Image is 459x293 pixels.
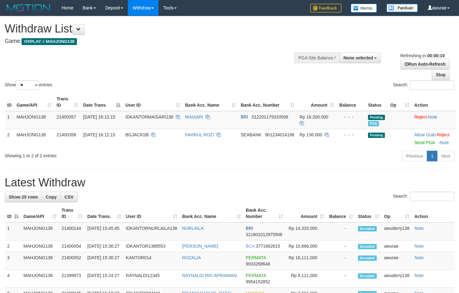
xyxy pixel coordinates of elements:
[5,270,21,288] td: 4
[123,93,183,111] th: User ID: activate to sort column ascending
[5,150,187,159] div: Showing 1 to 2 of 2 entries
[238,93,297,111] th: Bank Acc. Number: activate to sort column ascending
[182,226,204,231] a: NURLAILA
[368,115,385,120] span: Pending
[327,205,356,222] th: Balance: activate to sort column ascending
[21,270,59,288] td: MAHJONG138
[180,205,244,222] th: Bank Acc. Name: activate to sort column ascending
[285,252,327,270] td: Rp 18,111,000
[5,222,21,240] td: 1
[124,205,180,222] th: User ID: activate to sort column ascending
[243,205,285,222] th: Bank Acc. Number: activate to sort column ascending
[246,279,270,284] span: Copy 9954152852 to clipboard
[437,132,449,137] a: Reject
[393,80,454,90] label: Search:
[22,38,77,45] span: OXPLAY > MAHJONG138
[14,129,54,148] td: MAHJONG138
[428,114,437,119] a: Note
[5,111,14,129] td: 1
[21,252,59,270] td: MAHJONG138
[358,244,377,249] span: Accepted
[382,270,412,288] td: awuderry138
[57,132,76,137] span: 21400358
[57,114,76,119] span: 21400357
[412,205,454,222] th: Action
[382,240,412,252] td: awurae
[42,192,61,202] a: Copy
[427,151,437,161] a: 1
[297,93,337,111] th: Amount: activate to sort column ascending
[358,273,377,279] span: Accepted
[252,114,288,119] span: Copy 012201179333508 to clipboard
[60,192,78,202] a: CSV
[59,240,85,252] td: 21400054
[5,252,21,270] td: 3
[5,80,52,90] label: Show entries
[246,244,255,249] span: BCA
[183,93,238,111] th: Bank Acc. Name: activate to sort column ascending
[185,114,203,119] a: MAISARI
[85,222,123,240] td: [DATE] 15:45:45
[386,4,418,12] img: panduan.png
[393,192,454,201] label: Search:
[414,226,424,231] a: Note
[246,226,253,231] span: BRI
[265,132,294,137] span: Copy 901234014198 to clipboard
[241,114,248,119] span: BRI
[412,111,456,129] td: ·
[285,205,327,222] th: Amount: activate to sort column ascending
[9,194,38,200] span: Show 25 rows
[327,270,356,288] td: -
[368,121,379,126] span: Marked by awurae
[388,93,412,111] th: Op: activate to sort column ascending
[414,140,435,145] a: Send PGA
[412,93,456,111] th: Action
[337,93,366,111] th: Balance
[125,114,173,119] span: IDKANTORMAISARI138
[327,252,356,270] td: -
[400,53,445,58] span: Refreshing in:
[294,53,339,63] div: PGA Site Balance /
[83,114,115,119] span: [DATE] 16:12:15
[59,252,85,270] td: 21400052
[5,240,21,252] td: 2
[356,205,382,222] th: Status: activate to sort column ascending
[382,222,412,240] td: awuderry138
[366,93,388,111] th: Status
[124,222,180,240] td: IDKANTORNURLAILA138
[414,114,427,119] a: Reject
[59,222,85,240] td: 21400144
[358,255,377,261] span: Accepted
[246,232,282,237] span: Copy 321801012975508 to clipboard
[246,273,266,278] span: PERMATA
[21,222,59,240] td: MAHJONG138
[410,80,454,90] input: Search:
[256,244,280,249] span: Copy 3771662615 to clipboard
[414,132,437,137] span: ·
[85,252,123,270] td: [DATE] 15:36:27
[339,114,363,120] div: - - -
[382,252,412,270] td: awurae
[440,140,449,145] a: Note
[246,255,266,260] span: PERMATA
[339,132,363,138] div: - - -
[5,192,42,202] a: Show 25 rows
[182,255,201,260] a: ROZALIA
[285,270,327,288] td: Rp 9,111,000
[300,132,322,137] span: Rp 136.000
[5,38,300,44] h4: Game:
[414,132,436,137] a: Allow Grab
[437,151,454,161] a: Next
[185,132,214,137] a: FAHRUL ROZI
[124,270,180,288] td: RAYNALDI12345
[241,132,261,137] span: SEABANK
[124,252,180,270] td: KANTOR014
[340,53,381,63] button: None selected
[59,205,85,222] th: Trans ID: activate to sort column ascending
[5,3,52,13] img: MOTION_logo.png
[285,240,327,252] td: Rp 10,666,000
[85,205,123,222] th: Date Trans.: activate to sort column ascending
[285,222,327,240] td: Rp 14,333,000
[344,55,373,60] span: None selected
[351,4,377,13] img: Button%20Memo.svg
